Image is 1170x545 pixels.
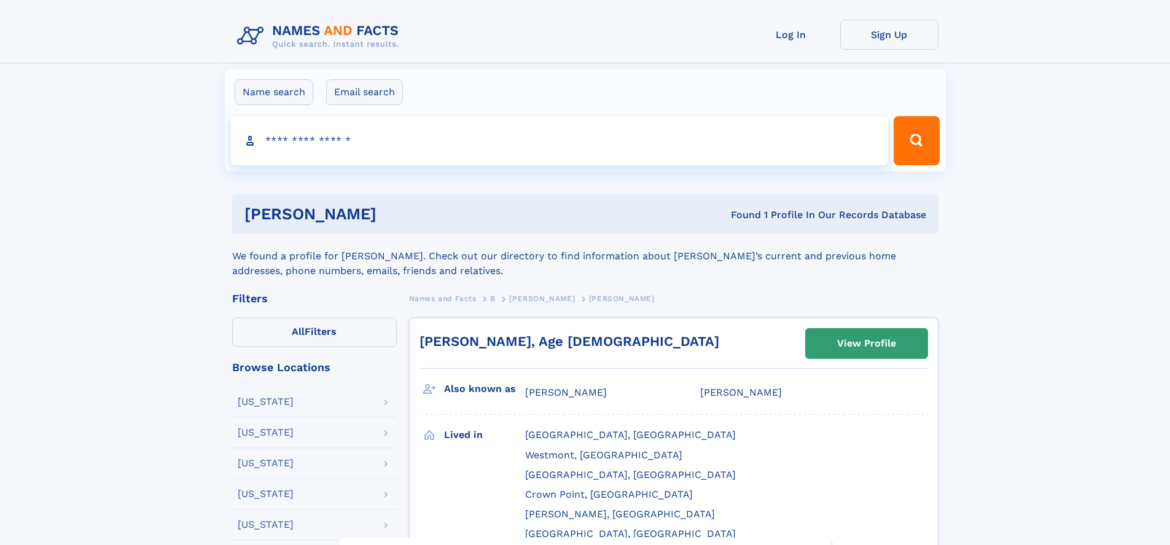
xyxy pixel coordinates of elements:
a: B [490,291,496,306]
span: [GEOGRAPHIC_DATA], [GEOGRAPHIC_DATA] [525,429,736,441]
div: Filters [232,293,397,304]
span: B [490,294,496,303]
a: [PERSON_NAME], Age [DEMOGRAPHIC_DATA] [419,334,719,349]
a: [PERSON_NAME] [509,291,575,306]
span: [PERSON_NAME] [589,294,655,303]
div: [US_STATE] [238,428,294,437]
span: [PERSON_NAME] [525,386,607,398]
a: Names and Facts [409,291,477,306]
span: Westmont, [GEOGRAPHIC_DATA] [525,449,682,461]
div: Browse Locations [232,362,397,373]
input: search input [231,116,889,165]
a: Sign Up [840,20,938,50]
button: Search Button [894,116,939,165]
div: [US_STATE] [238,397,294,407]
div: Found 1 Profile In Our Records Database [553,208,926,222]
div: [US_STATE] [238,458,294,468]
label: Name search [235,79,313,105]
div: We found a profile for [PERSON_NAME]. Check out our directory to find information about [PERSON_N... [232,234,938,278]
span: [PERSON_NAME], [GEOGRAPHIC_DATA] [525,508,715,520]
span: [GEOGRAPHIC_DATA], [GEOGRAPHIC_DATA] [525,469,736,480]
label: Email search [326,79,403,105]
div: [US_STATE] [238,520,294,530]
span: All [292,326,305,337]
span: [GEOGRAPHIC_DATA], [GEOGRAPHIC_DATA] [525,528,736,539]
h3: Lived in [444,425,525,445]
span: [PERSON_NAME] [700,386,782,398]
span: Crown Point, [GEOGRAPHIC_DATA] [525,488,693,500]
span: [PERSON_NAME] [509,294,575,303]
a: Log In [742,20,840,50]
a: View Profile [806,329,927,358]
h3: Also known as [444,378,525,399]
h1: [PERSON_NAME] [244,206,554,222]
div: View Profile [837,329,896,358]
div: [US_STATE] [238,489,294,499]
img: Logo Names and Facts [232,20,409,53]
label: Filters [232,318,397,347]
